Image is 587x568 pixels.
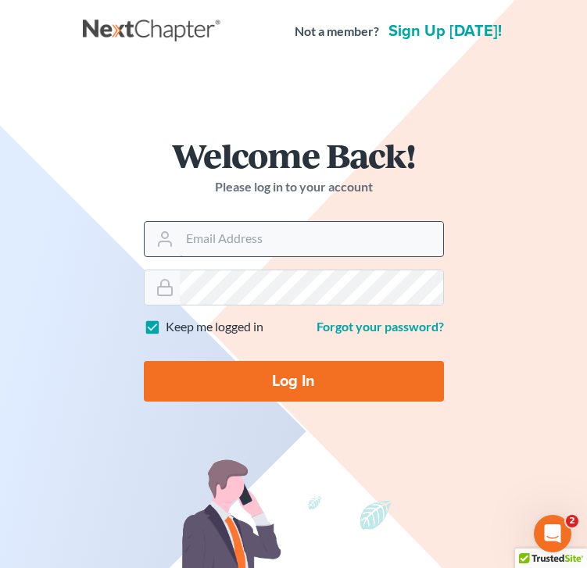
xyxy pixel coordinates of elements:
[166,318,263,336] label: Keep me logged in
[317,319,444,334] a: Forgot your password?
[534,515,571,552] iframe: Intercom live chat
[180,222,443,256] input: Email Address
[144,138,444,172] h1: Welcome Back!
[144,178,444,196] p: Please log in to your account
[385,23,505,39] a: Sign up [DATE]!
[566,515,578,527] span: 2
[295,23,379,41] strong: Not a member?
[144,361,444,402] input: Log In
